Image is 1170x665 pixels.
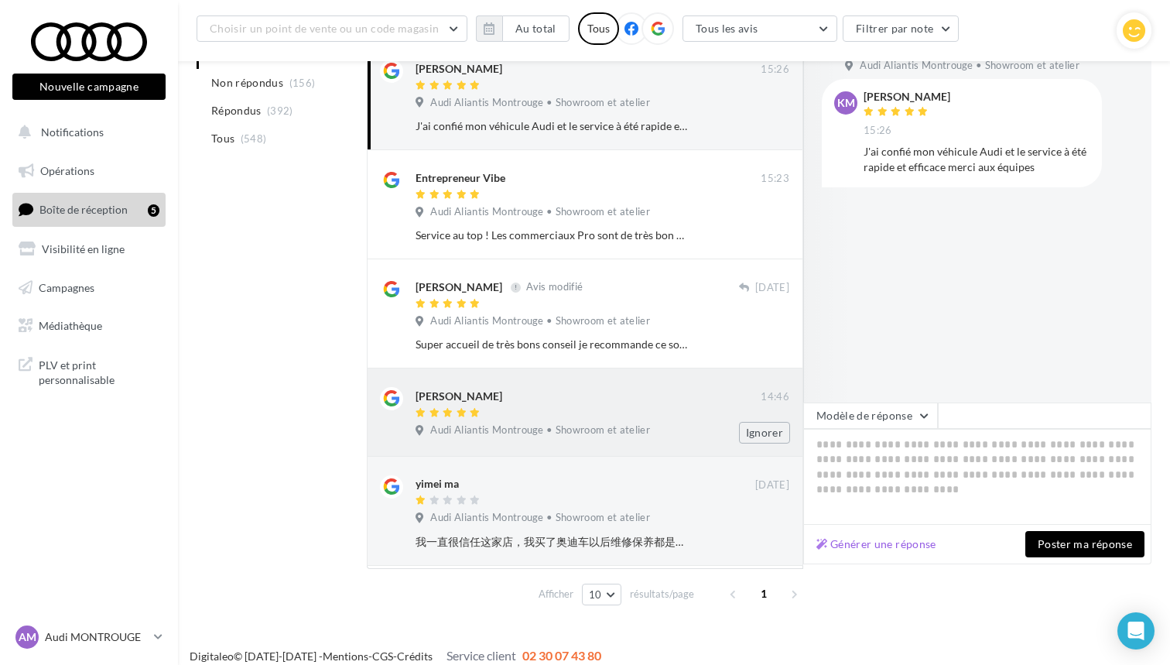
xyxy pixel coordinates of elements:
[522,648,601,663] span: 02 30 07 43 80
[19,629,36,645] span: AM
[578,12,619,45] div: Tous
[211,75,283,91] span: Non répondus
[582,584,621,605] button: 10
[526,281,583,293] span: Avis modifié
[430,205,650,219] span: Audi Aliantis Montrouge • Showroom et atelier
[739,422,790,444] button: Ignorer
[9,155,169,187] a: Opérations
[864,91,950,102] div: [PERSON_NAME]
[682,15,837,42] button: Tous les avis
[1117,612,1155,650] div: Open Intercom Messenger
[430,96,650,110] span: Audi Aliantis Montrouge • Showroom et atelier
[761,172,789,186] span: 15:23
[476,15,570,42] button: Au total
[9,348,169,394] a: PLV et print personnalisable
[416,337,689,352] div: Super accueil de très bons conseil je recommande ce sont de vrais pro..
[416,389,502,404] div: [PERSON_NAME]
[416,534,689,550] div: 我一直很信任这家店，我买了奥迪车以后维修保养都是在这家店，里面的工作人员认真负责。但是今天去保养却让我感觉很不好，接待我的先生建议我换前轮胎和刹车片，我不知道因为什么原因，他肯定不知道我也懂一点...
[372,650,393,663] a: CGS
[197,15,467,42] button: Choisir un point de vente ou un code magasin
[289,77,316,89] span: (156)
[211,131,234,146] span: Tous
[755,478,789,492] span: [DATE]
[1025,531,1144,557] button: Poster ma réponse
[761,390,789,404] span: 14:46
[539,587,573,602] span: Afficher
[630,587,694,602] span: résultats/page
[9,272,169,304] a: Campagnes
[39,319,102,332] span: Médiathèque
[430,511,650,525] span: Audi Aliantis Montrouge • Showroom et atelier
[430,314,650,328] span: Audi Aliantis Montrouge • Showroom et atelier
[502,15,570,42] button: Au total
[416,170,505,186] div: Entrepreneur Vibe
[40,164,94,177] span: Opérations
[39,280,94,293] span: Campagnes
[696,22,758,35] span: Tous les avis
[267,105,293,117] span: (392)
[751,581,776,606] span: 1
[9,193,169,226] a: Boîte de réception5
[416,61,502,77] div: [PERSON_NAME]
[416,118,689,134] div: J'ai confié mon véhicule Audi et le service à été rapide et efficace merci aux équipes
[190,650,601,663] span: © [DATE]-[DATE] - - -
[803,403,938,429] button: Modèle de réponse
[9,116,162,149] button: Notifications
[39,355,159,388] span: PLV et print personnalisable
[323,650,368,663] a: Mentions
[12,622,166,652] a: AM Audi MONTROUGE
[9,310,169,342] a: Médiathèque
[416,279,502,295] div: [PERSON_NAME]
[39,203,128,216] span: Boîte de réception
[761,63,789,77] span: 15:26
[430,423,650,437] span: Audi Aliantis Montrouge • Showroom et atelier
[12,74,166,100] button: Nouvelle campagne
[755,281,789,295] span: [DATE]
[9,233,169,266] a: Visibilité en ligne
[190,650,234,663] a: Digitaleo
[148,204,159,217] div: 5
[589,588,602,601] span: 10
[42,242,125,255] span: Visibilité en ligne
[397,650,433,663] a: Crédits
[864,124,892,138] span: 15:26
[860,59,1079,73] span: Audi Aliantis Montrouge • Showroom et atelier
[837,95,855,111] span: Km
[864,144,1090,175] div: J'ai confié mon véhicule Audi et le service à été rapide et efficace merci aux équipes
[416,476,459,492] div: yimei ma
[241,132,267,145] span: (548)
[210,22,439,35] span: Choisir un point de vente ou un code magasin
[416,228,689,243] div: Service au top ! Les commerciaux Pro sont de très bon conseil & l'accompagnement est à la hauteur...
[41,125,104,139] span: Notifications
[211,103,262,118] span: Répondus
[446,648,516,663] span: Service client
[45,629,148,645] p: Audi MONTROUGE
[810,535,942,554] button: Générer une réponse
[843,15,960,42] button: Filtrer par note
